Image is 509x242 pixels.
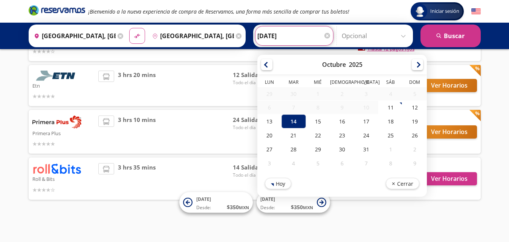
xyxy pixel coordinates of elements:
[354,114,378,128] div: 17-Oct-25
[32,174,95,183] p: Roll & Bits
[306,101,330,114] div: 08-Oct-25
[257,114,281,128] div: 13-Oct-25
[257,128,281,142] div: 20-Oct-25
[306,87,330,100] div: 01-Oct-25
[330,156,354,170] div: 06-Nov-25
[149,26,234,45] input: Buscar Destino
[378,79,402,87] th: Sábado
[306,142,330,156] div: 29-Oct-25
[330,142,354,156] div: 30-Oct-25
[402,87,426,100] div: 05-Oct-25
[306,156,330,170] div: 05-Nov-25
[233,116,286,124] span: 24 Salidas
[402,142,426,156] div: 02-Nov-25
[32,71,81,81] img: Etn
[281,101,306,114] div: 07-Oct-25
[32,116,81,128] img: Primera Plus
[378,114,402,128] div: 18-Oct-25
[265,178,291,189] button: Hoy
[257,87,281,100] div: 29-Sep-25
[322,60,345,69] div: Octubre
[260,204,275,211] span: Desde:
[402,156,426,170] div: 09-Nov-25
[233,163,286,172] span: 14 Salidas
[422,125,477,139] button: Ver Horarios
[32,81,95,90] p: Etn
[420,25,481,47] button: Buscar
[354,79,378,87] th: Viernes
[281,87,306,100] div: 30-Sep-25
[427,8,462,15] span: Iniciar sesión
[281,114,306,128] div: 14-Oct-25
[349,60,362,69] div: 2025
[257,79,281,87] th: Lunes
[281,79,306,87] th: Martes
[422,172,477,185] button: Ver Horarios
[402,114,426,128] div: 19-Oct-25
[196,204,211,211] span: Desde:
[342,26,409,45] input: Opcional
[306,114,330,128] div: 15-Oct-25
[257,101,281,114] div: 06-Oct-25
[281,156,306,170] div: 04-Nov-25
[422,79,477,92] button: Ver Horarios
[281,128,306,142] div: 21-Oct-25
[330,79,354,87] th: Jueves
[291,203,313,211] span: $ 350
[354,101,378,114] div: 10-Oct-25
[118,71,156,100] span: 3 hrs 20 mins
[330,101,354,114] div: 09-Oct-25
[260,196,275,202] span: [DATE]
[32,128,95,137] p: Primera Plus
[303,205,313,210] small: MXN
[385,178,419,189] button: Cerrar
[330,87,354,100] div: 02-Oct-25
[378,128,402,142] div: 25-Oct-25
[257,26,331,45] input: Elegir Fecha
[402,100,426,114] div: 12-Oct-25
[378,87,402,100] div: 04-Oct-25
[330,128,354,142] div: 23-Oct-25
[118,116,156,148] span: 3 hrs 10 mins
[196,196,211,202] span: [DATE]
[179,192,253,213] button: [DATE]Desde:$350MXN
[378,156,402,170] div: 08-Nov-25
[233,71,286,79] span: 12 Salidas
[233,172,286,179] span: Todo el día
[257,142,281,156] div: 27-Oct-25
[471,7,481,16] button: English
[29,5,85,18] a: Brand Logo
[354,156,378,170] div: 07-Nov-25
[354,128,378,142] div: 24-Oct-25
[354,87,378,100] div: 03-Oct-25
[29,5,85,16] i: Brand Logo
[118,163,156,194] span: 3 hrs 35 mins
[378,142,402,156] div: 01-Nov-25
[330,114,354,128] div: 16-Oct-25
[306,79,330,87] th: Miércoles
[31,26,116,45] input: Buscar Origen
[233,79,286,86] span: Todo el día
[227,203,249,211] span: $ 350
[402,79,426,87] th: Domingo
[88,8,349,15] em: ¡Bienvenido a la nueva experiencia de compra de Reservamos, una forma más sencilla de comprar tus...
[32,163,81,174] img: Roll & Bits
[233,124,286,131] span: Todo el día
[378,100,402,114] div: 11-Oct-25
[281,142,306,156] div: 28-Oct-25
[257,156,281,170] div: 03-Nov-25
[239,205,249,210] small: MXN
[354,142,378,156] div: 31-Oct-25
[257,192,330,213] button: [DATE]Desde:$350MXN
[402,128,426,142] div: 26-Oct-25
[306,128,330,142] div: 22-Oct-25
